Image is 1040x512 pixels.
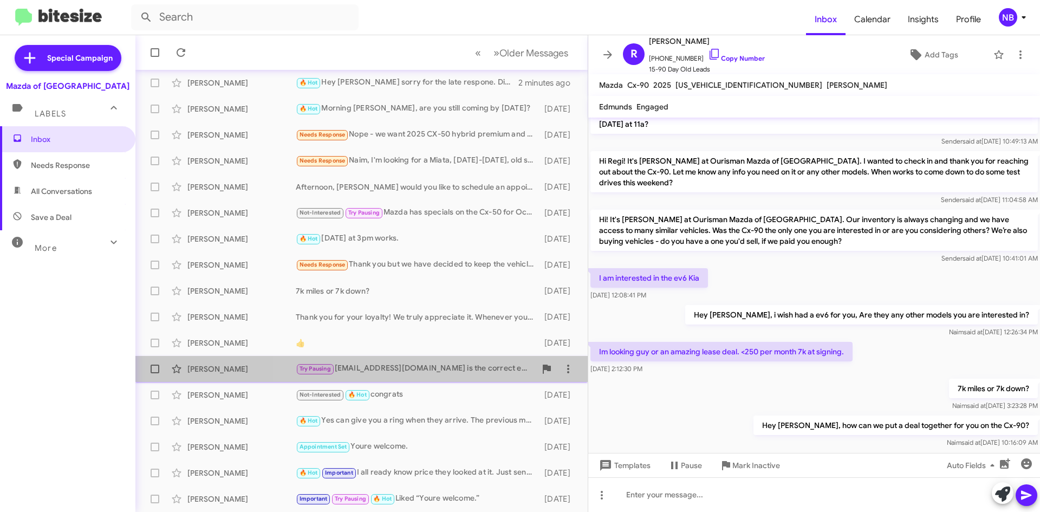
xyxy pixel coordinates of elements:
span: said at [961,438,980,446]
div: [DATE] [539,129,579,140]
div: [PERSON_NAME] [187,416,296,426]
p: Hi! It's [PERSON_NAME] at Ourisman Mazda of [GEOGRAPHIC_DATA]. Our inventory is always changing a... [590,210,1038,251]
a: Insights [899,4,947,35]
span: Cx-90 [627,80,649,90]
div: [DATE] [539,468,579,478]
a: Profile [947,4,990,35]
span: Add Tags [925,45,958,64]
div: Youre welcome. [296,440,539,453]
a: Inbox [806,4,846,35]
div: [DATE] [539,208,579,218]
span: [PERSON_NAME] [649,35,765,48]
div: [DATE] [539,494,579,504]
div: [PERSON_NAME] [187,364,296,374]
span: Needs Response [31,160,123,171]
span: 🔥 Hot [300,417,318,424]
a: Copy Number [708,54,765,62]
div: [DATE] [539,338,579,348]
span: Needs Response [300,261,346,268]
span: [DATE] 12:08:41 PM [590,291,646,299]
button: Templates [588,456,659,475]
div: Thank you for your loyalty! We truly appreciate it. Whenever you're ready to talk about your vehi... [296,312,539,322]
div: [PERSON_NAME] [187,129,296,140]
span: Sender [DATE] 10:41:01 AM [941,254,1038,262]
div: [PERSON_NAME] [187,494,296,504]
span: said at [967,401,986,410]
span: Labels [35,109,66,119]
div: NB [999,8,1017,27]
button: Pause [659,456,711,475]
span: 🔥 Hot [348,391,367,398]
div: [PERSON_NAME] [187,312,296,322]
span: R [630,46,638,63]
span: 🔥 Hot [300,469,318,476]
div: [PERSON_NAME] [187,155,296,166]
div: 👍 [296,338,539,348]
span: 2025 [653,80,671,90]
input: Search [131,4,359,30]
div: [PERSON_NAME] [187,260,296,270]
span: Needs Response [300,157,346,164]
div: [PERSON_NAME] [187,77,296,88]
span: » [493,46,499,60]
nav: Page navigation example [469,42,575,64]
div: [PERSON_NAME] [187,182,296,192]
a: Special Campaign [15,45,121,71]
span: Not-Interested [300,391,341,398]
div: [DATE] [539,182,579,192]
span: said at [963,254,981,262]
span: [PERSON_NAME] [827,80,887,90]
div: [DATE] [539,155,579,166]
span: Naim [DATE] 3:23:28 PM [952,401,1038,410]
div: [PERSON_NAME] [187,208,296,218]
span: [DATE] 2:12:30 PM [590,365,642,373]
span: Auto Fields [947,456,999,475]
span: Not-Interested [300,209,341,216]
a: Calendar [846,4,899,35]
div: Thank you but we have decided to keep the vehicle till the end of the lease [296,258,539,271]
div: [DATE] [539,312,579,322]
div: Mazda has specials on the Cx-50 for Oct. Please let us know when you are ready. [296,206,539,219]
span: Try Pausing [335,495,366,502]
div: Liked “Youre welcome.” [296,492,539,505]
span: Important [325,469,353,476]
div: Mazda of [GEOGRAPHIC_DATA] [6,81,129,92]
span: More [35,243,57,253]
span: Appointment Set [300,443,347,450]
span: said at [963,137,981,145]
div: congrats [296,388,539,401]
button: NB [990,8,1028,27]
span: « [475,46,481,60]
div: Morning [PERSON_NAME], are you still coming by [DATE]? [296,102,539,115]
button: Add Tags [877,45,988,64]
div: Afternoon, [PERSON_NAME] would you like to schedule an appointment to see the Cx-50? [296,182,539,192]
div: [DATE] [539,234,579,244]
span: Mazda [599,80,623,90]
span: 🔥 Hot [300,105,318,112]
span: Templates [597,456,651,475]
span: 🔥 Hot [300,79,318,86]
div: [PERSON_NAME] [187,338,296,348]
span: Try Pausing [348,209,380,216]
span: said at [962,196,981,204]
span: Inbox [31,134,123,145]
div: [PERSON_NAME] [187,468,296,478]
div: [DATE] at 3pm works. [296,232,539,245]
span: Save a Deal [31,212,71,223]
div: Hey [PERSON_NAME] sorry for the late respone. Did you get a chance to check out the VW Atlas? [296,76,518,89]
span: 15-90 Day Old Leads [649,64,765,75]
span: Sender [DATE] 10:49:13 AM [941,137,1038,145]
span: Important [300,495,328,502]
div: [EMAIL_ADDRESS][DOMAIN_NAME] is the correct email? [296,362,536,375]
div: [DATE] [539,416,579,426]
p: Hey [PERSON_NAME], how can we put a deal together for you on the Cx-90? [753,416,1038,435]
span: said at [964,328,983,336]
p: 7k miles or 7k down? [949,379,1038,398]
div: 7k miles or 7k down? [296,286,539,296]
span: Special Campaign [47,53,113,63]
span: Sender [DATE] 11:04:58 AM [941,196,1038,204]
span: Edmunds [599,102,632,112]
